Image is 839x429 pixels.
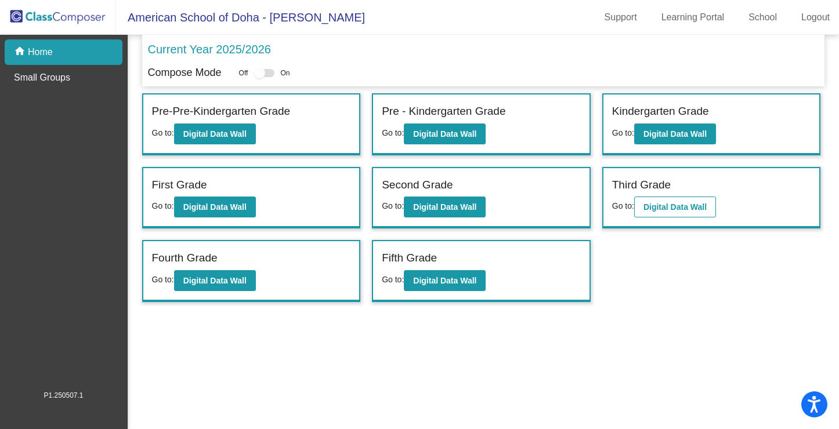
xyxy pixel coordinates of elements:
label: Second Grade [382,177,453,194]
span: Go to: [612,128,634,137]
label: Third Grade [612,177,671,194]
b: Digital Data Wall [643,129,707,139]
a: Learning Portal [652,8,734,27]
a: Logout [792,8,839,27]
p: Current Year 2025/2026 [148,41,271,58]
b: Digital Data Wall [413,202,476,212]
a: School [739,8,786,27]
p: Home [28,45,53,59]
span: American School of Doha - [PERSON_NAME] [116,8,365,27]
span: Off [239,68,248,78]
button: Digital Data Wall [174,197,256,217]
button: Digital Data Wall [634,123,716,144]
mat-icon: home [14,45,28,59]
span: Go to: [152,201,174,210]
label: Fifth Grade [382,250,437,267]
label: Kindergarten Grade [612,103,709,120]
button: Digital Data Wall [174,123,256,144]
a: Support [595,8,646,27]
p: Small Groups [14,71,70,85]
b: Digital Data Wall [183,202,247,212]
label: Fourth Grade [152,250,218,267]
b: Digital Data Wall [413,129,476,139]
span: Go to: [382,201,404,210]
label: First Grade [152,177,207,194]
b: Digital Data Wall [643,202,707,212]
span: On [280,68,290,78]
b: Digital Data Wall [413,276,476,285]
span: Go to: [382,275,404,284]
label: Pre - Kindergarten Grade [382,103,505,120]
span: Go to: [612,201,634,210]
button: Digital Data Wall [634,197,716,217]
button: Digital Data Wall [404,270,486,291]
button: Digital Data Wall [404,197,486,217]
span: Go to: [152,275,174,284]
b: Digital Data Wall [183,276,247,285]
button: Digital Data Wall [174,270,256,291]
span: Go to: [382,128,404,137]
span: Go to: [152,128,174,137]
p: Compose Mode [148,65,222,81]
b: Digital Data Wall [183,129,247,139]
button: Digital Data Wall [404,123,486,144]
label: Pre-Pre-Kindergarten Grade [152,103,291,120]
